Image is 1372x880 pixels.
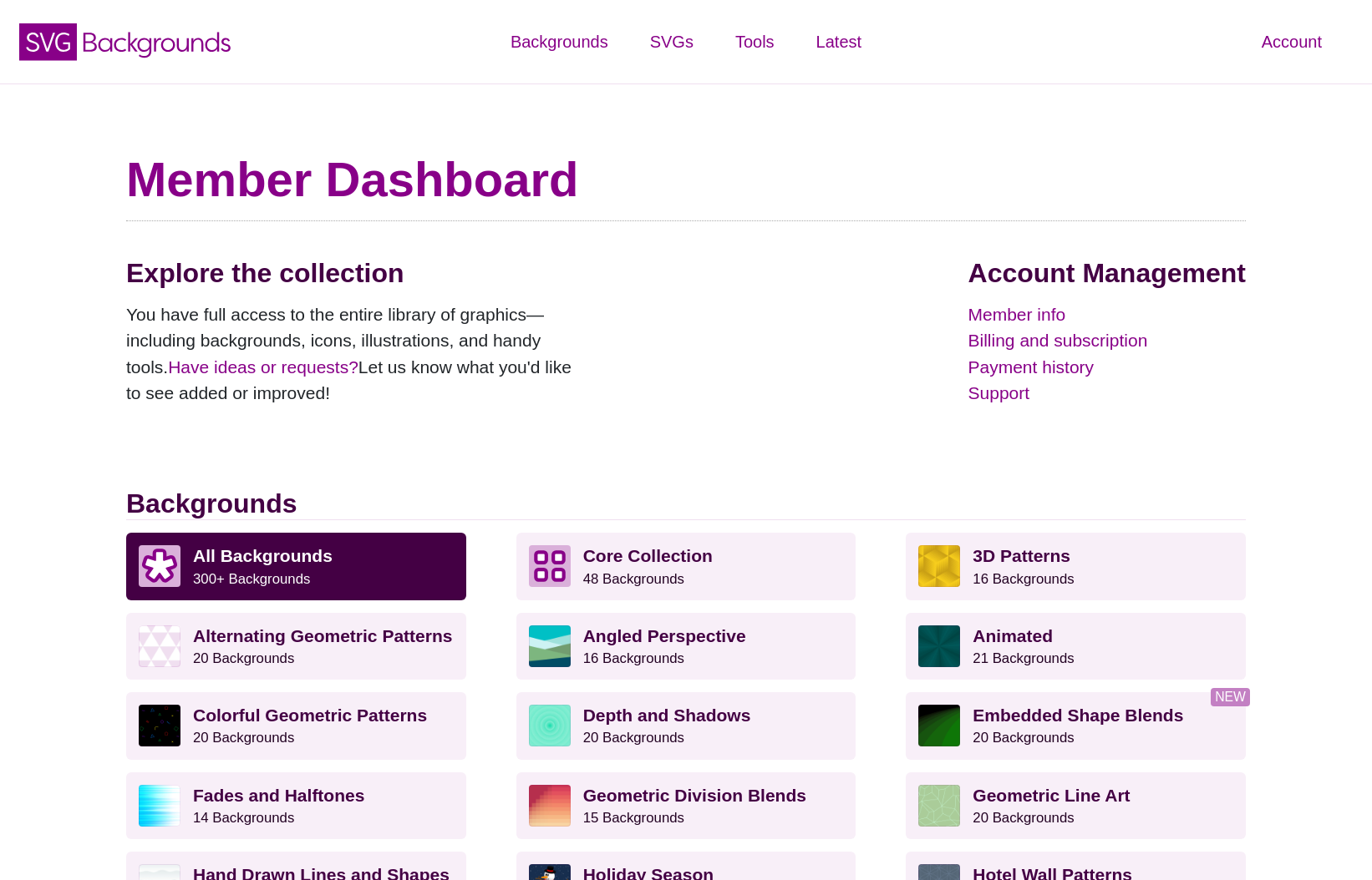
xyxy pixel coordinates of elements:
[516,772,856,839] a: Geometric Division Blends15 Backgrounds
[193,730,294,746] small: 20 Backgrounds
[516,613,856,680] a: Angled Perspective16 Backgrounds
[583,786,806,805] strong: Geometric Division Blends
[629,17,714,67] a: SVGs
[193,786,364,805] strong: Fades and Halftones
[918,625,960,667] img: green rave light effect animated background
[968,327,1246,354] a: Billing and subscription
[529,785,571,827] img: red-to-yellow gradient large pixel grid
[139,625,180,667] img: light purple and white alternating triangle pattern
[193,810,294,826] small: 14 Backgrounds
[193,626,452,645] strong: Alternating Geometric Patterns
[516,533,856,599] a: Core Collection 48 Backgrounds
[193,571,310,587] small: 300+ Backgrounds
[583,706,751,725] strong: Depth and Shadows
[973,546,1070,565] strong: 3D Patterns
[973,650,1074,666] small: 21 Backgrounds
[973,706,1183,725] strong: Embedded Shape Blends
[490,17,629,67] a: Backgrounds
[126,301,586,407] p: You have full access to the entire library of graphics—including backgrounds, icons, illustration...
[968,380,1246,407] a: Support
[714,17,795,67] a: Tools
[918,545,960,587] img: fancy golden cube pattern
[583,546,713,565] strong: Core Collection
[583,650,684,666] small: 16 Backgrounds
[918,705,960,746] img: green to black rings rippling away from corner
[583,730,684,746] small: 20 Backgrounds
[906,692,1246,759] a: Embedded Shape Blends20 Backgrounds
[795,17,882,67] a: Latest
[583,626,746,645] strong: Angled Perspective
[583,571,684,587] small: 48 Backgrounds
[968,301,1246,328] a: Member info
[906,772,1246,839] a: Geometric Line Art20 Backgrounds
[126,772,466,839] a: Fades and Halftones14 Backgrounds
[529,705,571,746] img: green layered rings within rings
[139,705,180,746] img: a rainbow pattern of outlined geometric shapes
[1241,17,1343,67] a: Account
[126,488,1246,520] h2: Backgrounds
[193,546,333,565] strong: All Backgrounds
[193,650,294,666] small: 20 Backgrounds
[126,150,1246,209] h1: Member Dashboard
[906,533,1246,599] a: 3D Patterns16 Backgrounds
[973,810,1074,826] small: 20 Backgrounds
[139,785,180,827] img: blue lights stretching horizontally over white
[918,785,960,827] img: geometric web of connecting lines
[193,706,427,725] strong: Colorful Geometric Patterns
[973,571,1074,587] small: 16 Backgrounds
[973,626,1053,645] strong: Animated
[126,613,466,680] a: Alternating Geometric Patterns20 Backgrounds
[973,786,1130,805] strong: Geometric Line Art
[968,257,1246,289] h2: Account Management
[968,354,1246,381] a: Payment history
[583,810,684,826] small: 15 Backgrounds
[529,625,571,667] img: abstract landscape with sky mountains and water
[973,730,1074,746] small: 20 Backgrounds
[126,533,466,599] a: All Backgrounds 300+ Backgrounds
[516,692,856,759] a: Depth and Shadows20 Backgrounds
[126,257,586,289] h2: Explore the collection
[168,357,358,377] a: Have ideas or requests?
[906,613,1246,680] a: Animated21 Backgrounds
[126,692,466,759] a: Colorful Geometric Patterns20 Backgrounds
